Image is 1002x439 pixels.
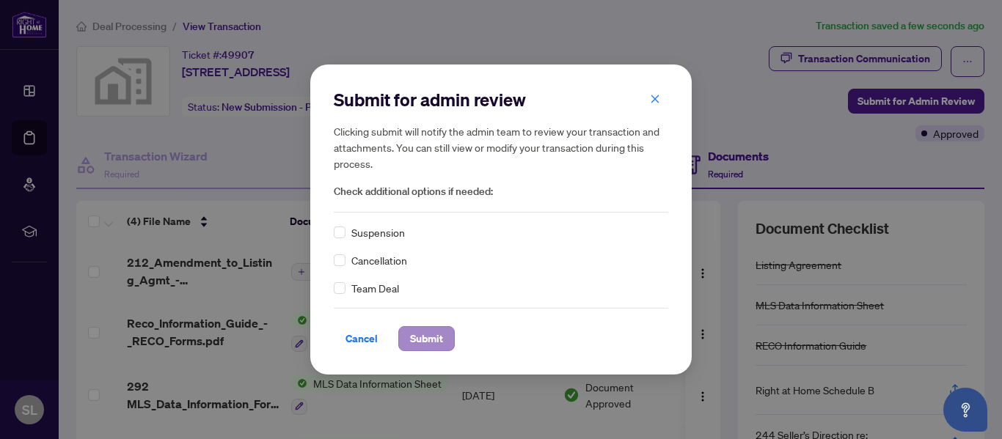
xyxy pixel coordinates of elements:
[398,326,455,351] button: Submit
[351,252,407,268] span: Cancellation
[351,224,405,240] span: Suspension
[410,327,443,350] span: Submit
[334,88,668,111] h2: Submit for admin review
[334,183,668,200] span: Check additional options if needed:
[334,326,390,351] button: Cancel
[351,280,399,296] span: Team Deal
[334,123,668,171] h5: Clicking submit will notify the admin team to review your transaction and attachments. You can st...
[650,94,660,104] span: close
[345,327,378,350] span: Cancel
[943,388,987,432] button: Open asap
